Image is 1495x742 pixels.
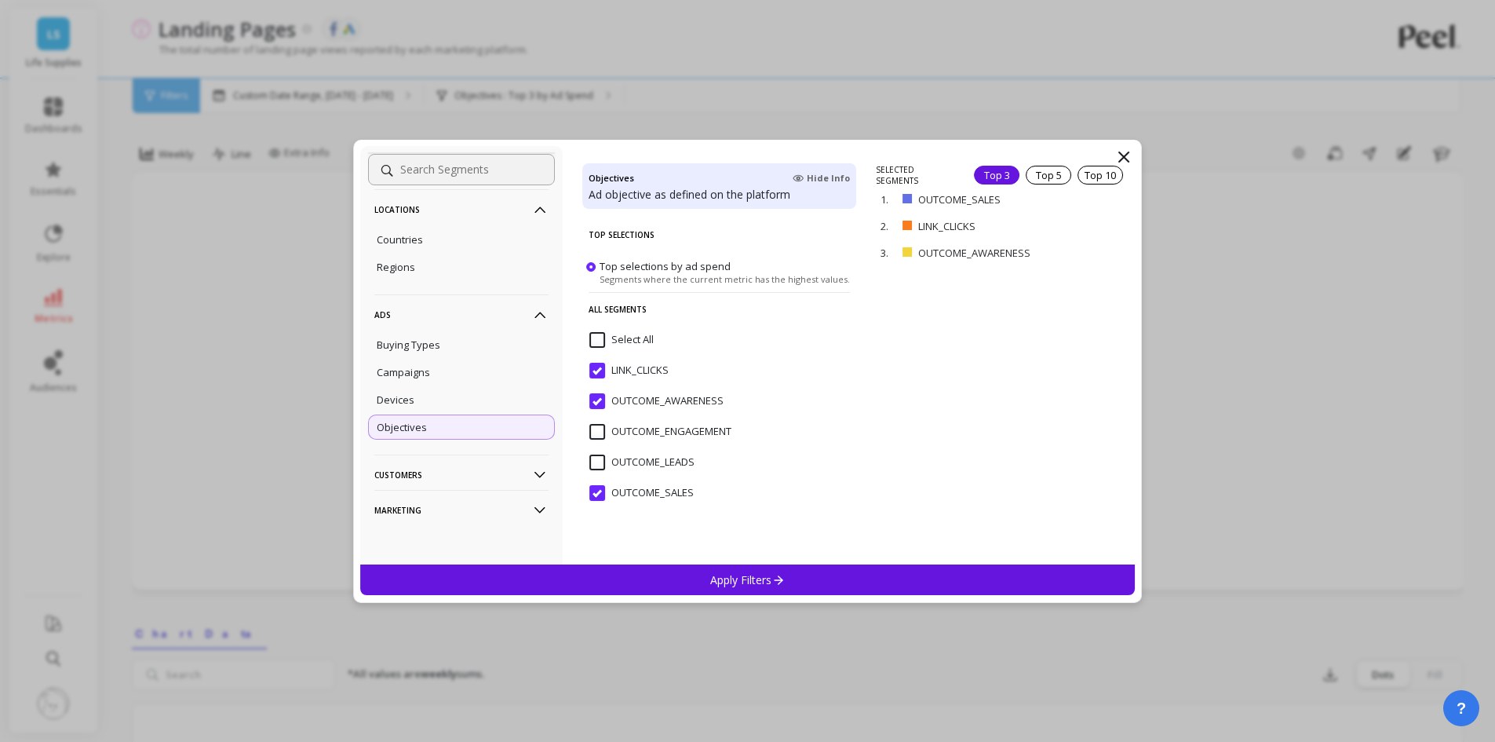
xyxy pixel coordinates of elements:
p: Ads [374,294,549,334]
p: Marketing [374,490,549,530]
p: OUTCOME_AWARENESS [918,246,1077,260]
span: LINK_CLICKS [589,363,669,378]
div: Top 10 [1077,166,1123,185]
span: Hide Info [793,172,850,185]
p: 1. [881,192,896,207]
span: Top selections by ad spend [600,258,731,272]
span: ? [1457,697,1466,719]
div: Top 5 [1026,166,1071,185]
p: Devices [377,393,414,407]
p: All Segments [589,292,850,326]
p: Buying Types [377,338,440,352]
span: OUTCOME_ENGAGEMENT [589,424,731,440]
p: 2. [881,219,896,233]
p: Campaigns [377,365,430,379]
span: OUTCOME_AWARENESS [589,393,724,409]
span: Select All [589,332,654,348]
p: LINK_CLICKS [918,219,1050,233]
h4: Objectives [589,170,634,187]
p: 3. [881,246,896,260]
p: Regions [377,260,415,274]
p: Objectives [377,420,427,434]
span: OUTCOME_SALES [589,485,694,501]
button: ? [1443,690,1479,726]
p: Ad objective as defined on the platform [589,187,850,203]
p: SELECTED SEGMENTS [876,164,955,186]
p: Top Selections [589,218,850,251]
p: Customers [374,455,549,495]
input: Search Segments [368,154,555,185]
p: Locations [374,189,549,229]
span: OUTCOME_LEADS [589,455,695,470]
p: OUTCOME_SALES [918,192,1063,207]
span: Segments where the current metric has the highest values. [600,272,850,284]
div: Top 3 [974,166,1019,185]
p: Countries [377,232,423,247]
p: Apply Filters [710,572,785,587]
